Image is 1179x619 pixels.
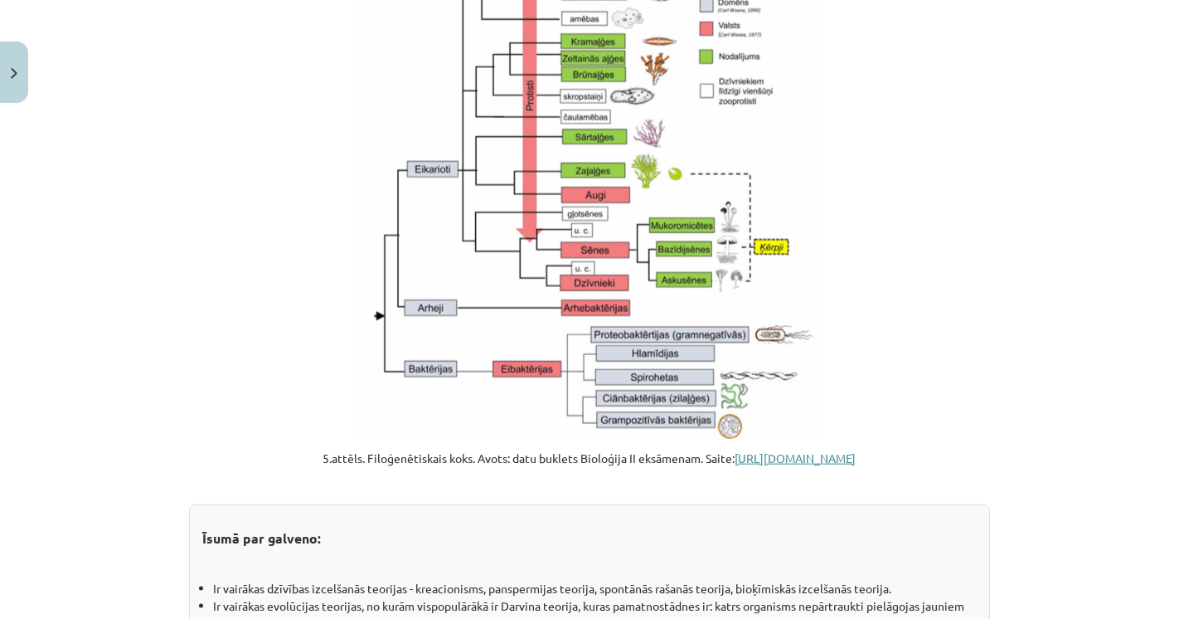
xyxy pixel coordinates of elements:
img: icon-close-lesson-0947bae3869378f0d4975bcd49f059093ad1ed9edebbc8119c70593378902aed.svg [11,68,17,79]
p: 5.attēls. Filoģenētiskais koks. Avots: datu buklets Bioloģija II eksāmenam. Saite: [189,450,990,467]
a: [URL][DOMAIN_NAME] [735,451,856,465]
strong: Īsumā par galveno: [202,529,321,547]
li: Ir vairākas dzīvības izcelšanās teorijas - kreacionisms, panspermijas teorija, spontānās rašanās ... [213,580,977,597]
